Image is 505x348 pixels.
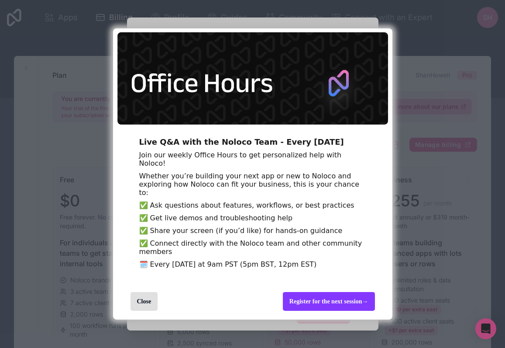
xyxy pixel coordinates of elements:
span: ✅ Get live demos and troubleshooting help [139,214,293,222]
span: ✅ Connect directly with the Noloco team and other community members [139,239,362,256]
span: ✅ Ask questions about features, workflows, or best practices [139,201,354,209]
img: 5446233340985343.png [117,32,388,125]
div: Register for the next session → [283,292,375,311]
div: entering modal [113,28,392,320]
span: Whether you’re building your next app or new to Noloco and exploring how Noloco can fit your busi... [139,172,360,197]
span: 🗓️ Every [DATE] at 9am PST (5pm BST, 12pm EST) [139,260,317,268]
span: ✅ Share your screen (if you’d like) for hands-on guidance [139,226,343,235]
div: Close [131,292,158,311]
span: Join our weekly Office Hours to get personalized help with Noloco! [139,151,342,167]
span: Live Q&A with the Noloco Team - Every [DATE] [139,137,344,146]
